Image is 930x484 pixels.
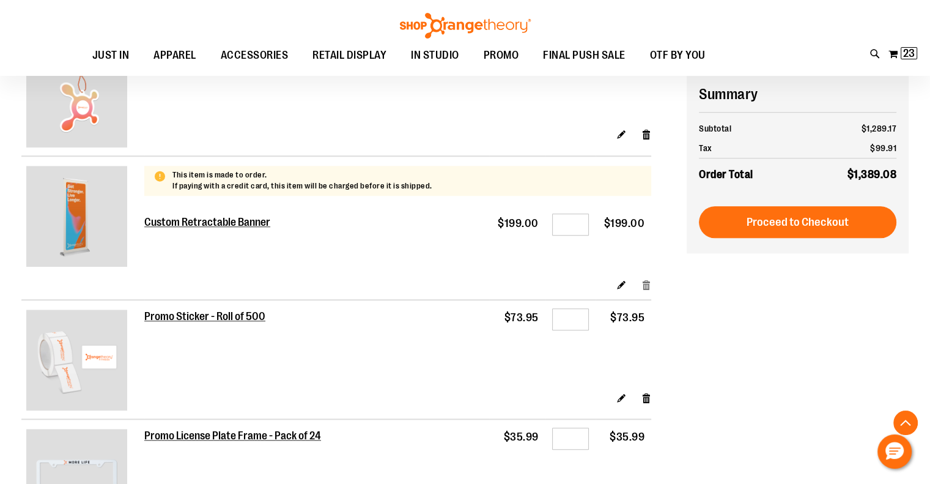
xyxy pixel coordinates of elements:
[747,215,849,229] span: Proceed to Checkout
[26,310,127,411] img: Promo Sticker - Roll of 500
[699,138,808,158] th: Tax
[699,119,808,138] th: Subtotal
[699,206,896,238] button: Proceed to Checkout
[141,42,209,70] a: APPAREL
[504,431,539,443] span: $35.99
[144,310,267,324] a: Promo Sticker - Roll of 500
[641,128,652,141] a: Remove item
[641,392,652,404] a: Remove item
[26,47,139,151] a: Promo Air Freshener - Pack of 25
[893,411,918,435] button: Back To Top
[604,217,645,229] span: $199.00
[300,42,399,70] a: RETAIL DISPLAY
[610,311,644,324] span: $73.95
[398,13,533,39] img: Shop Orangetheory
[209,42,301,70] a: ACCESSORIES
[471,42,531,70] a: PROMO
[699,165,753,183] strong: Order Total
[411,42,459,69] span: IN STUDIO
[26,166,127,267] img: Custom Retractable Banner
[221,42,289,69] span: ACCESSORIES
[870,143,896,153] span: $99.91
[504,311,539,324] span: $73.95
[641,278,652,291] a: Remove item
[26,47,127,147] img: Promo Air Freshener - Pack of 25
[638,42,718,70] a: OTF BY YOU
[312,42,386,69] span: RETAIL DISPLAY
[543,42,626,69] span: FINAL PUSH SALE
[26,166,139,270] a: Custom Retractable Banner
[862,124,897,133] span: $1,289.17
[92,42,130,69] span: JUST IN
[399,42,471,70] a: IN STUDIO
[153,42,196,69] span: APPAREL
[903,47,915,59] span: 23
[144,430,323,443] a: Promo License Plate Frame - Pack of 24
[80,42,142,70] a: JUST IN
[699,84,896,105] h2: Summary
[650,42,706,69] span: OTF BY YOU
[26,310,139,414] a: Promo Sticker - Roll of 500
[172,181,432,192] p: If paying with a credit card, this item will be charged before it is shipped.
[847,168,897,181] span: $1,389.08
[172,169,432,181] p: This item is made to order.
[610,431,644,443] span: $35.99
[484,42,519,69] span: PROMO
[144,216,271,229] a: Custom Retractable Banner
[531,42,638,70] a: FINAL PUSH SALE
[877,434,912,469] button: Hello, have a question? Let’s chat.
[498,217,539,229] span: $199.00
